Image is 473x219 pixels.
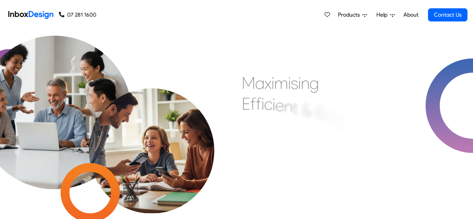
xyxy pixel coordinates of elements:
div: n [301,73,310,93]
div: M [242,73,255,93]
a: About [401,8,420,22]
div: t [293,98,298,118]
div: i [271,73,274,93]
div: i [288,73,291,93]
div: e [275,95,284,116]
span: Products [338,11,363,19]
img: parents_with_child.png [73,57,230,213]
a: 07 281 1600 [59,11,96,19]
a: Contact Us [428,8,467,21]
div: f [256,93,261,114]
div: i [261,93,264,114]
div: i [273,94,275,115]
div: g [310,73,319,93]
a: Products [335,8,370,22]
span: Help [376,11,390,19]
a: Help [374,8,398,22]
div: E [242,93,250,114]
div: m [274,73,288,93]
div: n [284,96,293,117]
div: s [291,73,298,93]
div: n [324,105,333,126]
div: a [342,112,352,133]
div: i [298,73,301,93]
div: a [255,73,265,93]
div: c [264,93,273,114]
div: E [316,102,324,123]
div: & [302,100,312,120]
div: Maximising Efficient & Engagement, Connecting Schools, Families, and Students. [242,73,410,176]
div: x [265,73,271,93]
div: f [250,93,256,114]
div: g [333,109,342,129]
